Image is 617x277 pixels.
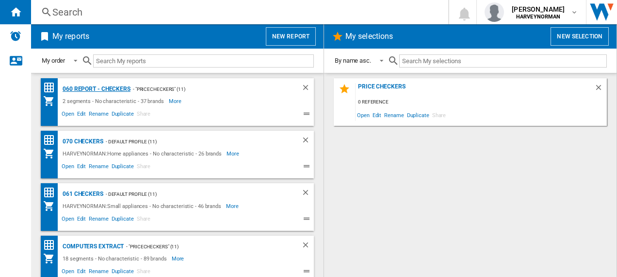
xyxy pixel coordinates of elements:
[60,95,169,107] div: 2 segments - No characteristic - 37 brands
[172,253,186,264] span: More
[103,188,282,200] div: - Default profile (11)
[335,57,371,64] div: By name asc.
[52,5,423,19] div: Search
[50,27,91,46] h2: My reports
[43,148,60,159] div: My Assortment
[356,96,607,108] div: 0 reference
[76,109,88,121] span: Edit
[60,200,226,212] div: HARVEYNORMAN:Small appliances - No characteristic - 46 brands
[431,108,448,121] span: Share
[135,109,152,121] span: Share
[130,83,282,95] div: - "PriceCheckers" (11)
[87,109,110,121] span: Rename
[60,214,76,226] span: Open
[301,241,314,253] div: Delete
[383,108,405,121] span: Rename
[356,108,371,121] span: Open
[60,148,227,159] div: HARVEYNORMAN:Home appliances - No characteristic - 26 brands
[266,27,316,46] button: New report
[87,214,110,226] span: Rename
[10,30,21,42] img: alerts-logo.svg
[60,188,103,200] div: 061 Checkers
[43,82,60,94] div: Price Matrix
[516,14,561,20] b: HARVEYNORMAN
[301,83,314,95] div: Delete
[87,162,110,173] span: Rename
[551,27,609,46] button: New selection
[60,241,124,253] div: Computers extract
[594,83,607,96] div: Delete
[60,253,172,264] div: 18 segments - No characteristic - 89 brands
[103,136,282,148] div: - Default profile (11)
[301,188,314,200] div: Delete
[43,239,60,251] div: Price Matrix
[110,109,135,121] span: Duplicate
[485,2,504,22] img: profile.jpg
[169,95,183,107] span: More
[60,109,76,121] span: Open
[301,136,314,148] div: Delete
[135,162,152,173] span: Share
[371,108,383,121] span: Edit
[356,83,594,96] div: Price Checkers
[226,200,240,212] span: More
[43,134,60,146] div: Price Matrix
[60,162,76,173] span: Open
[76,214,88,226] span: Edit
[60,83,130,95] div: 060 report - Checkers
[43,95,60,107] div: My Assortment
[43,187,60,199] div: Price Matrix
[110,162,135,173] span: Duplicate
[124,241,282,253] div: - "PriceCheckers" (11)
[512,4,565,14] span: [PERSON_NAME]
[43,253,60,264] div: My Assortment
[110,214,135,226] span: Duplicate
[343,27,395,46] h2: My selections
[76,162,88,173] span: Edit
[42,57,65,64] div: My order
[60,136,103,148] div: 070 Checkers
[135,214,152,226] span: Share
[227,148,241,159] span: More
[43,200,60,212] div: My Assortment
[93,54,314,68] input: Search My reports
[406,108,431,121] span: Duplicate
[399,54,607,68] input: Search My selections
